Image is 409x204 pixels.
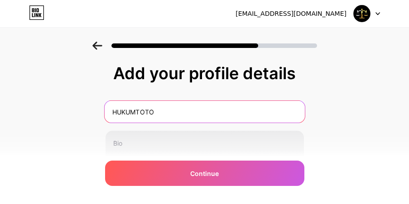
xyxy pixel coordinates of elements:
[289,194,299,199] span: 0/255
[110,64,300,82] div: Add your profile details
[236,9,346,19] div: [EMAIL_ADDRESS][DOMAIN_NAME]
[353,5,371,22] img: Resina Latumi
[104,101,304,123] input: Your name
[190,169,219,178] span: Continue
